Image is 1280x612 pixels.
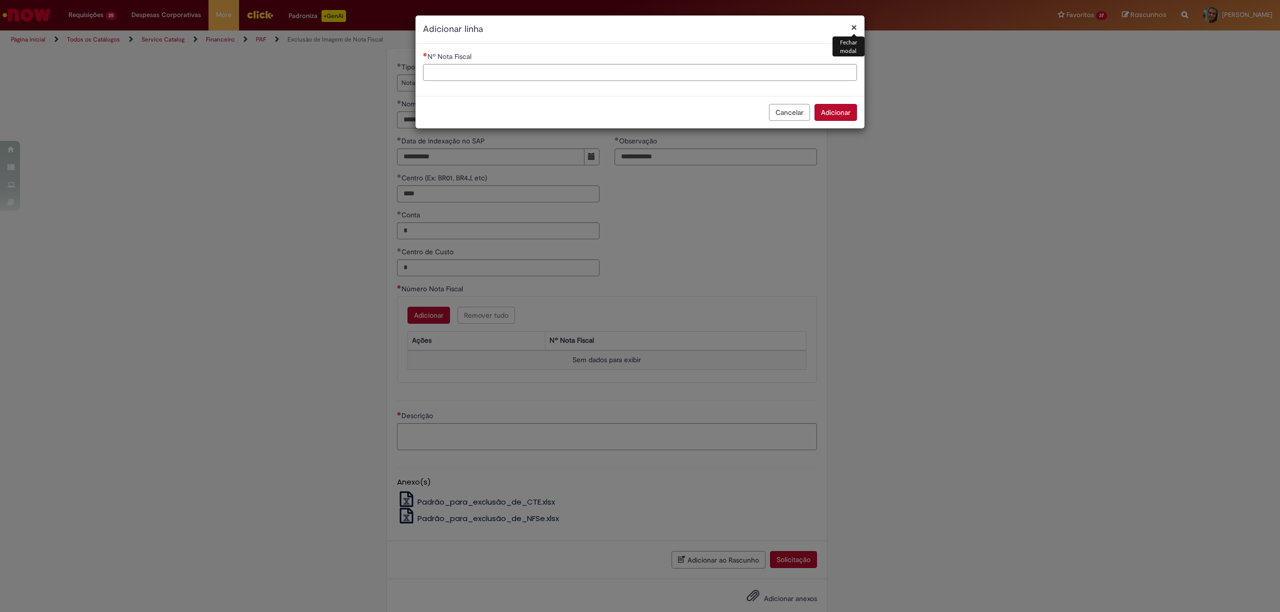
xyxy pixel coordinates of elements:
[814,104,857,121] button: Adicionar
[423,23,857,36] h2: Adicionar linha
[769,104,810,121] button: Cancelar
[832,36,864,56] div: Fechar modal
[427,52,473,61] span: Nº Nota Fiscal
[423,64,857,81] input: Nº Nota Fiscal
[851,22,857,32] button: Fechar modal
[423,52,427,56] span: Necessários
